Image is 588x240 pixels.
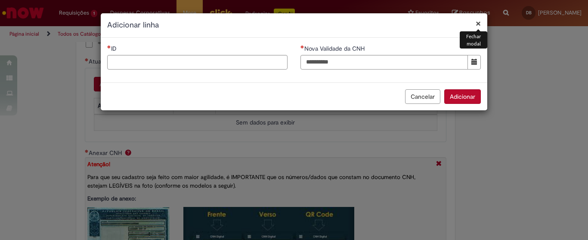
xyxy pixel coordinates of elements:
[107,20,481,31] h2: Adicionar linha
[111,45,118,52] span: ID
[444,89,481,104] button: Adicionar
[467,55,481,70] button: Mostrar calendário para Nova Validade da CNH
[476,19,481,28] button: Fechar modal
[300,55,468,70] input: Nova Validade da CNH
[460,31,487,49] div: Fechar modal
[300,45,304,49] span: Necessários
[405,89,440,104] button: Cancelar
[107,45,111,49] span: Necessários
[304,45,366,52] span: Nova Validade da CNH
[107,55,288,70] input: ID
